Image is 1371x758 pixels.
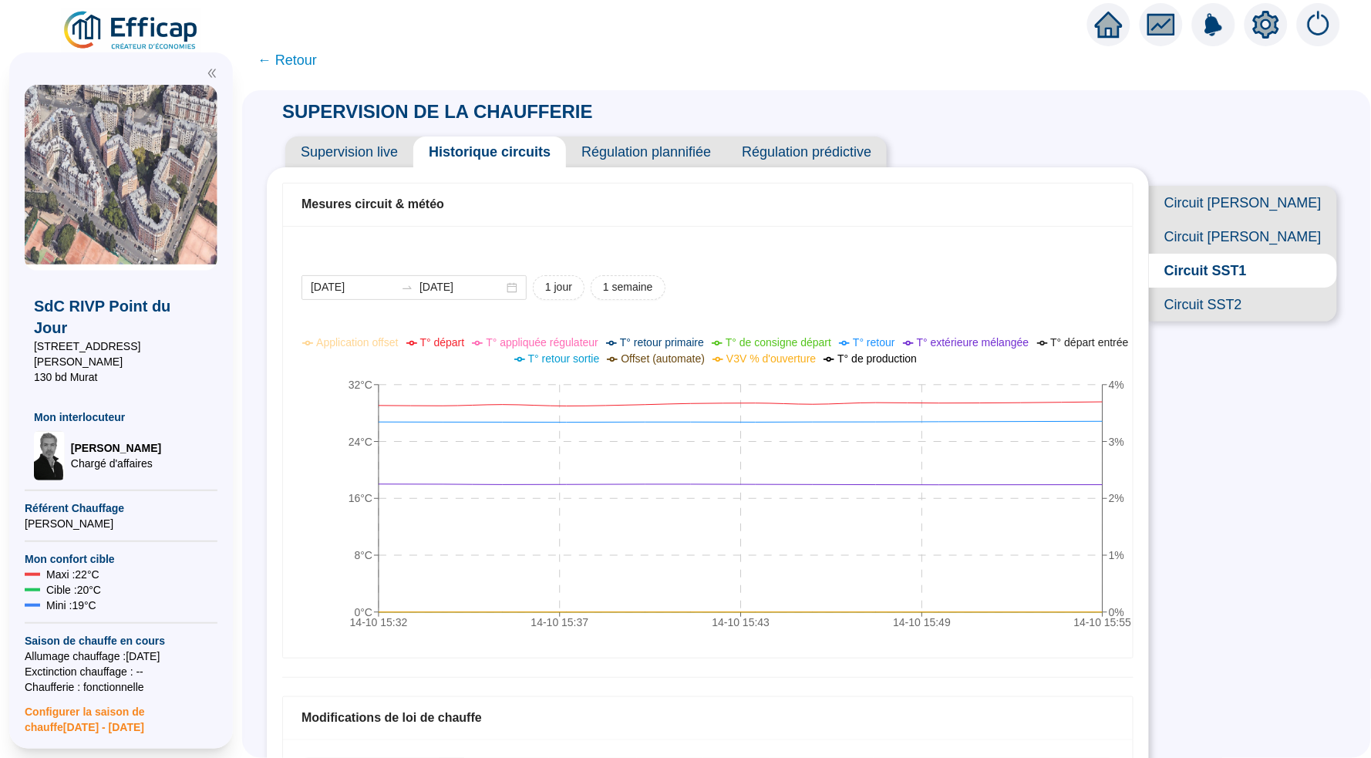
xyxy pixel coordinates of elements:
[528,352,600,365] span: T° retour sortie
[1074,616,1132,628] tspan: 14-10 15:55
[533,275,584,300] button: 1 jour
[726,352,816,365] span: V3V % d'ouverture
[1109,379,1124,391] tspan: 4%
[34,369,208,385] span: 130 bd Murat
[285,136,413,167] span: Supervision live
[401,281,413,294] span: to
[301,709,1114,727] div: Modifications de loi de chauffe
[62,9,201,52] img: efficap energie logo
[486,336,598,349] span: T° appliquée régulateur
[726,336,831,349] span: T° de consigne départ
[853,336,895,349] span: T° retour
[1192,3,1235,46] img: alerts
[349,379,372,391] tspan: 32°C
[893,616,951,628] tspan: 14-10 15:49
[34,339,208,369] span: [STREET_ADDRESS][PERSON_NAME]
[1109,492,1124,504] tspan: 2%
[71,456,161,471] span: Chargé d'affaires
[34,409,208,425] span: Mon interlocuteur
[25,516,217,531] span: [PERSON_NAME]
[46,582,101,598] span: Cible : 20 °C
[355,549,373,561] tspan: 8°C
[350,616,408,628] tspan: 14-10 15:32
[34,431,65,480] img: Chargé d'affaires
[1149,288,1337,322] span: Circuit SST2
[349,492,372,504] tspan: 16°C
[1109,436,1124,448] tspan: 3%
[316,336,398,349] span: Application offset
[401,281,413,294] span: swap-right
[25,679,217,695] span: Chaufferie : fonctionnelle
[837,352,917,365] span: T° de production
[1147,11,1175,39] span: fund
[349,436,372,448] tspan: 24°C
[301,195,1114,214] div: Mesures circuit & météo
[621,352,705,365] span: Offset (automate)
[1149,254,1337,288] span: Circuit SST1
[1149,220,1337,254] span: Circuit [PERSON_NAME]
[545,279,572,295] span: 1 jour
[46,598,96,613] span: Mini : 19 °C
[207,68,217,79] span: double-left
[917,336,1029,349] span: T° extérieure mélangée
[419,279,504,295] input: Date de fin
[1149,186,1337,220] span: Circuit [PERSON_NAME]
[355,606,373,618] tspan: 0°C
[25,695,217,735] span: Configurer la saison de chauffe [DATE] - [DATE]
[25,551,217,567] span: Mon confort cible
[1051,336,1129,349] span: T° départ entrée
[46,567,99,582] span: Maxi : 22 °C
[311,279,395,295] input: Date de début
[712,616,770,628] tspan: 14-10 15:43
[1109,549,1124,561] tspan: 1%
[25,649,217,664] span: Allumage chauffage : [DATE]
[25,633,217,649] span: Saison de chauffe en cours
[620,336,704,349] span: T° retour primaire
[420,336,465,349] span: T° départ
[25,664,217,679] span: Exctinction chauffage : --
[71,440,161,456] span: [PERSON_NAME]
[1252,11,1280,39] span: setting
[258,49,317,71] span: ← Retour
[566,136,726,167] span: Régulation plannifiée
[603,279,653,295] span: 1 semaine
[591,275,665,300] button: 1 semaine
[413,136,566,167] span: Historique circuits
[34,295,208,339] span: SdC RIVP Point du Jour
[726,136,887,167] span: Régulation prédictive
[531,616,589,628] tspan: 14-10 15:37
[1095,11,1123,39] span: home
[1297,3,1340,46] img: alerts
[25,500,217,516] span: Référent Chauffage
[1109,606,1124,618] tspan: 0%
[267,101,608,122] span: SUPERVISION DE LA CHAUFFERIE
